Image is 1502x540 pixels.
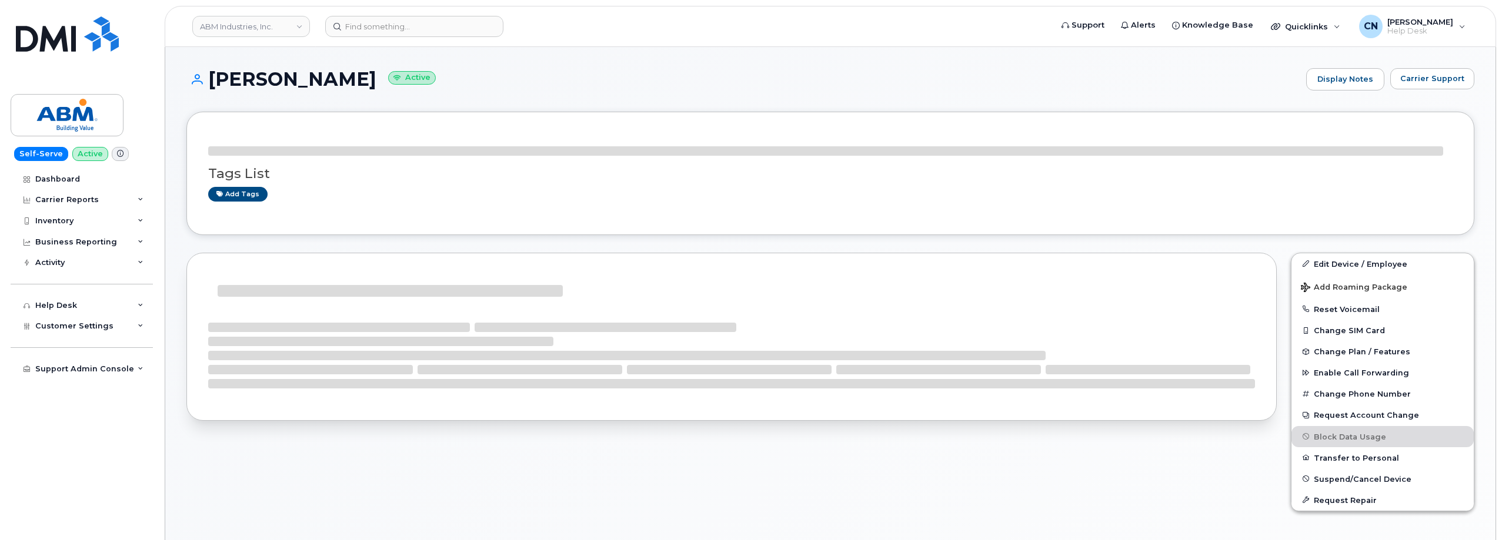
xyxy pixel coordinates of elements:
span: Suspend/Cancel Device [1314,474,1411,483]
a: Add tags [208,187,268,202]
span: Carrier Support [1400,73,1464,84]
span: Add Roaming Package [1301,283,1407,294]
button: Carrier Support [1390,68,1474,89]
button: Request Repair [1291,489,1474,511]
h1: [PERSON_NAME] [186,69,1300,89]
button: Change Phone Number [1291,383,1474,404]
span: Change Plan / Features [1314,347,1410,356]
h3: Tags List [208,166,1453,181]
button: Add Roaming Package [1291,274,1474,298]
small: Active [388,71,436,85]
button: Transfer to Personal [1291,447,1474,468]
button: Change SIM Card [1291,320,1474,341]
a: Edit Device / Employee [1291,253,1474,274]
button: Block Data Usage [1291,426,1474,447]
button: Suspend/Cancel Device [1291,468,1474,489]
button: Reset Voicemail [1291,298,1474,320]
a: Display Notes [1306,68,1384,90]
button: Enable Call Forwarding [1291,362,1474,383]
button: Change Plan / Features [1291,341,1474,362]
button: Request Account Change [1291,404,1474,425]
span: Enable Call Forwarding [1314,368,1409,377]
